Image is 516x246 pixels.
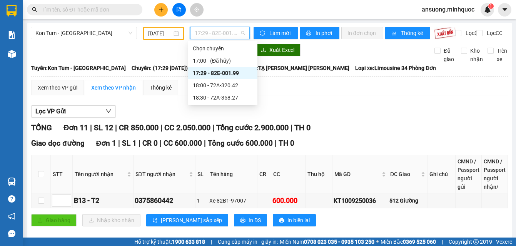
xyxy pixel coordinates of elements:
[32,7,37,12] span: search
[193,81,253,90] div: 18:00 - 72A-320.42
[35,27,132,39] span: Kon Tum - Sài Gòn
[7,5,17,17] img: logo-vxr
[42,5,133,14] input: Tìm tên, số ĐT hoặc mã đơn
[102,237,117,246] span: SL 6
[269,29,292,37] span: Làm mới
[291,123,292,132] span: |
[489,3,492,9] span: 1
[434,27,456,39] img: 9k=
[8,31,16,39] img: solution-icon
[255,44,301,56] button: downloadXuất Excel
[463,29,483,37] span: Lọc CR
[401,29,424,37] span: Thống kê
[8,50,16,58] img: warehouse-icon
[167,237,201,246] span: CC 50.000
[122,139,137,148] span: SL 1
[8,213,15,220] span: notification
[332,193,388,208] td: KT1009250036
[190,3,204,17] button: aim
[484,29,504,37] span: Lọc CC
[272,195,304,206] div: 600.000
[208,155,257,193] th: Tên hàng
[74,195,132,206] div: B13 - T2
[442,238,443,246] span: |
[73,193,134,208] td: B13 - T2
[240,218,245,224] span: printer
[385,27,430,39] button: bar-chartThống kê
[163,237,165,246] span: |
[204,139,206,148] span: |
[234,214,267,226] button: printerIn DS
[257,155,271,193] th: CR
[38,83,77,92] div: Xem theo VP gửi
[254,27,298,39] button: syncLàm mới
[132,64,188,72] span: Chuyến: (17:29 [DATE])
[119,237,121,246] span: |
[115,123,117,132] span: |
[164,139,202,148] span: CC 600.000
[381,238,436,246] span: Miền Bắc
[195,27,245,39] span: 17:29 - 82E-001.99
[8,195,15,203] span: question-circle
[494,47,510,63] span: Trên xe
[31,139,85,148] span: Giao dọc đường
[118,139,120,148] span: |
[208,139,273,148] span: Tổng cước 600.000
[135,170,187,178] span: SĐT người nhận
[294,123,311,132] span: TH 0
[31,105,116,118] button: Lọc VP Gửi
[209,196,256,205] div: Xe 82B1-97007
[278,237,294,246] span: TH 0
[467,47,486,63] span: Kho nhận
[306,155,332,193] th: Thu hộ
[391,30,398,37] span: bar-chart
[271,155,306,193] th: CC
[212,123,214,132] span: |
[123,237,161,246] span: CR 250.000
[274,237,276,246] span: |
[51,155,73,193] th: STT
[31,214,77,226] button: uploadGiao hàng
[75,170,125,178] span: Tên người nhận
[176,7,182,12] span: file-add
[91,83,136,92] div: Xem theo VP nhận
[31,237,65,246] span: An Sương
[287,216,310,224] span: In biên lai
[211,238,212,246] span: |
[334,170,380,178] span: Mã GD
[389,196,426,205] div: 512 Giường
[403,239,436,245] strong: 0369 525 060
[160,139,162,148] span: |
[441,47,457,63] span: Đã giao
[390,170,419,178] span: ĐC Giao
[473,239,479,244] span: copyright
[134,238,205,246] span: Hỗ trợ kỹ thuật:
[159,7,164,12] span: plus
[96,139,117,148] span: Đơn 1
[280,238,374,246] span: Miền Nam
[161,216,222,224] span: [PERSON_NAME] sắp xếp
[498,3,511,17] button: caret-down
[193,57,253,65] div: 17:00 - (Đã hủy)
[105,108,112,114] span: down
[31,123,52,132] span: TỔNG
[172,239,205,245] strong: 1900 633 818
[119,123,159,132] span: CR 850.000
[63,123,88,132] span: Đơn 11
[341,27,383,39] button: In đơn chọn
[249,216,261,224] span: In DS
[242,64,349,72] span: Tài xế: TẠ [PERSON_NAME] [PERSON_NAME]
[194,7,199,12] span: aim
[279,139,294,148] span: TH 0
[488,3,494,9] sup: 1
[376,240,379,243] span: ⚪️
[148,29,172,38] input: 10/09/2025
[152,218,158,224] span: sort-ascending
[160,123,162,132] span: |
[146,214,228,226] button: sort-ascending[PERSON_NAME] sắp xếp
[193,44,253,53] div: Chọn chuyến
[216,123,289,132] span: Tổng cước 2.900.000
[300,27,339,39] button: printerIn phơi
[142,139,158,148] span: CR 0
[427,155,456,193] th: Ghi chú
